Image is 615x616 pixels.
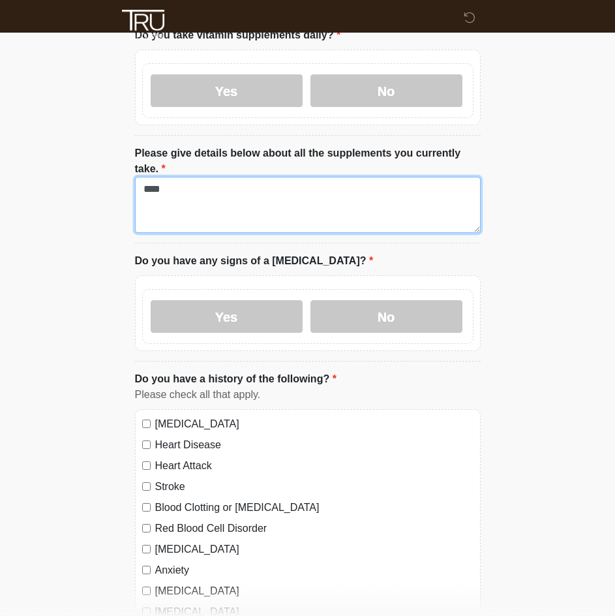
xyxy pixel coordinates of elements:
[142,461,151,470] input: Heart Attack
[135,387,481,403] div: Please check all that apply.
[155,500,473,516] label: Blood Clotting or [MEDICAL_DATA]
[155,437,473,453] label: Heart Disease
[142,440,151,449] input: Heart Disease
[155,521,473,536] label: Red Blood Cell Disorder
[142,566,151,574] input: Anxiety
[142,587,151,595] input: [MEDICAL_DATA]
[142,503,151,512] input: Blood Clotting or [MEDICAL_DATA]
[310,74,462,107] label: No
[142,545,151,553] input: [MEDICAL_DATA]
[142,524,151,532] input: Red Blood Cell Disorder
[155,542,473,557] label: [MEDICAL_DATA]
[135,371,337,387] label: Do you have a history of the following?
[135,253,374,269] label: Do you have any signs of a [MEDICAL_DATA]?
[155,562,473,578] label: Anxiety
[142,482,151,491] input: Stroke
[142,608,151,616] input: [MEDICAL_DATA]
[155,416,473,432] label: [MEDICAL_DATA]
[155,458,473,474] label: Heart Attack
[142,420,151,428] input: [MEDICAL_DATA]
[310,300,462,333] label: No
[151,300,303,333] label: Yes
[122,10,164,39] img: Tru Med Spa Logo
[135,146,481,177] label: Please give details below about all the supplements you currently take.
[151,74,303,107] label: Yes
[155,583,473,599] label: [MEDICAL_DATA]
[155,479,473,495] label: Stroke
